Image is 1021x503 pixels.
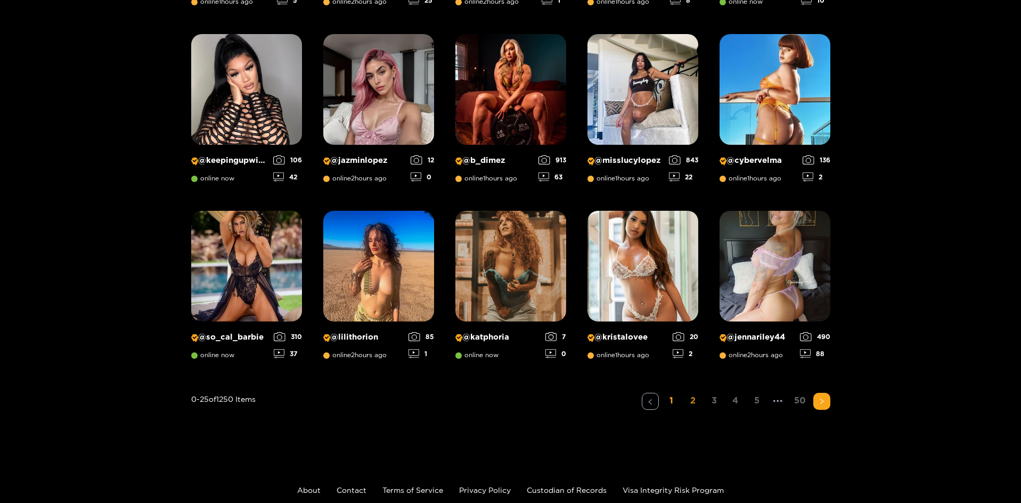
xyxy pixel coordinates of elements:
span: online 1 hours ago [587,351,649,359]
p: @ jazminlopez [323,155,405,166]
a: Terms of Service [382,486,443,494]
a: Creator Profile Image: keepingupwithmo@keepingupwithmoonline now10642 [191,34,302,189]
a: Creator Profile Image: kristalovee@kristaloveeonline1hours ago202 [587,211,698,366]
span: online 1 hours ago [455,175,517,182]
a: Creator Profile Image: lilithorion@lilithoriononline2hours ago851 [323,211,434,366]
p: @ misslucylopez [587,155,664,166]
li: 3 [706,393,723,410]
img: Creator Profile Image: jazminlopez [323,34,434,145]
div: 37 [274,349,302,358]
span: online 2 hours ago [323,175,387,182]
span: online now [191,351,234,359]
img: Creator Profile Image: misslucylopez [587,34,698,145]
a: Visa Integrity Risk Program [623,486,724,494]
span: online 2 hours ago [720,351,783,359]
a: Creator Profile Image: so_cal_barbie@so_cal_barbieonline now31037 [191,211,302,366]
div: 0 - 25 of 1250 items [191,393,256,452]
a: 4 [727,393,744,408]
div: 490 [800,332,830,341]
div: 136 [803,155,830,164]
a: Custodian of Records [527,486,607,494]
div: 85 [409,332,434,341]
a: Contact [337,486,366,494]
a: 3 [706,393,723,408]
img: Creator Profile Image: so_cal_barbie [191,211,302,321]
li: Next 5 Pages [770,393,787,410]
button: left [642,393,659,410]
p: @ katphoria [455,332,540,342]
p: @ jennariley44 [720,332,795,342]
li: 5 [748,393,765,410]
button: right [813,393,830,410]
div: 42 [273,172,302,182]
div: 106 [273,155,302,164]
span: online now [455,351,499,359]
p: @ cybervelma [720,155,797,166]
p: @ kristalovee [587,332,667,342]
img: Creator Profile Image: keepingupwithmo [191,34,302,145]
a: Creator Profile Image: misslucylopez@misslucylopezonline1hours ago84322 [587,34,698,189]
span: online now [191,175,234,182]
a: About [297,486,321,494]
li: Previous Page [642,393,659,410]
a: Creator Profile Image: cybervelma@cybervelmaonline1hours ago1362 [720,34,830,189]
a: Creator Profile Image: jennariley44@jennariley44online2hours ago49088 [720,211,830,366]
div: 2 [803,172,830,182]
img: Creator Profile Image: cybervelma [720,34,830,145]
li: 2 [684,393,701,410]
img: Creator Profile Image: b_dimez [455,34,566,145]
span: online 2 hours ago [323,351,387,359]
img: Creator Profile Image: katphoria [455,211,566,321]
div: 1 [409,349,434,358]
div: 12 [411,155,434,164]
div: 63 [538,172,566,182]
div: 913 [538,155,566,164]
span: right [819,398,825,405]
a: Creator Profile Image: b_dimez@b_dimezonline1hours ago91363 [455,34,566,189]
li: 4 [727,393,744,410]
img: Creator Profile Image: jennariley44 [720,211,830,321]
li: Next Page [813,393,830,410]
a: 5 [748,393,765,408]
span: ••• [770,393,787,410]
img: Creator Profile Image: lilithorion [323,211,434,321]
img: Creator Profile Image: kristalovee [587,211,698,321]
div: 2 [673,349,698,358]
a: Privacy Policy [459,486,511,494]
p: @ lilithorion [323,332,403,342]
p: @ so_cal_barbie [191,332,268,342]
div: 20 [673,332,698,341]
p: @ keepingupwithmo [191,155,268,166]
span: online 1 hours ago [720,175,781,182]
div: 310 [274,332,302,341]
a: 2 [684,393,701,408]
div: 22 [669,172,698,182]
li: 50 [791,393,809,410]
a: Creator Profile Image: katphoria@katphoriaonline now70 [455,211,566,366]
a: 50 [791,393,809,408]
div: 0 [411,172,434,182]
span: left [647,399,654,405]
span: online 1 hours ago [587,175,649,182]
div: 7 [545,332,566,341]
p: @ b_dimez [455,155,533,166]
div: 88 [800,349,830,358]
a: Creator Profile Image: jazminlopez@jazminlopezonline2hours ago120 [323,34,434,189]
div: 0 [545,349,566,358]
a: 1 [663,393,680,408]
div: 843 [669,155,698,164]
li: 1 [663,393,680,410]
